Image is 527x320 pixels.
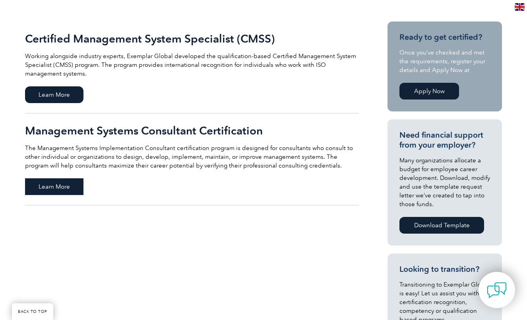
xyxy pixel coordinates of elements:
h2: Management Systems Consultant Certification [25,124,359,137]
h3: Need financial support from your employer? [399,130,490,150]
p: Working alongside industry experts, Exemplar Global developed the qualification-based Certified M... [25,52,359,78]
span: Learn More [25,86,83,103]
p: Once you’ve checked and met the requirements, register your details and Apply Now at [399,48,490,74]
img: contact-chat.png [487,280,507,300]
h2: Certified Management System Specialist (CMSS) [25,32,359,45]
a: BACK TO TOP [12,303,53,320]
img: en [515,3,525,11]
a: Management Systems Consultant Certification The Management Systems Implementation Consultant cert... [25,113,359,205]
a: Certified Management System Specialist (CMSS) Working alongside industry experts, Exemplar Global... [25,21,359,113]
h3: Looking to transition? [399,264,490,274]
span: Learn More [25,178,83,195]
p: The Management Systems Implementation Consultant certification program is designed for consultant... [25,144,359,170]
h3: Ready to get certified? [399,32,490,42]
a: Download Template [399,217,484,234]
a: Apply Now [399,83,459,100]
p: Many organizations allocate a budget for employee career development. Download, modify and use th... [399,156,490,209]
